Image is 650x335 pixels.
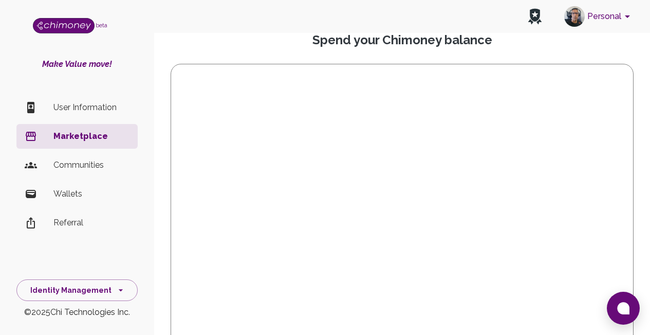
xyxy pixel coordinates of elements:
[564,6,585,27] img: avatar
[16,279,138,302] button: Identity Management
[33,18,95,33] img: Logo
[607,292,640,325] button: Open chat window
[53,101,129,114] p: User Information
[96,22,107,28] span: beta
[171,32,634,48] h2: Spend your Chimoney balance
[560,3,638,30] button: account of current user
[53,188,129,200] p: Wallets
[53,217,129,229] p: Referral
[53,130,129,143] p: Marketplace
[53,159,129,171] p: Communities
